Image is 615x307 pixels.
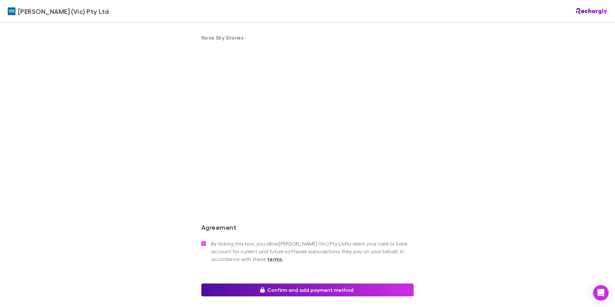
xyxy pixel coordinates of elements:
span: [PERSON_NAME] (Vic) Pty Ltd [18,6,109,16]
img: Rechargly Logo [576,8,607,14]
h3: Agreement [201,223,414,234]
div: Open Intercom Messenger [593,285,609,301]
span: By ticking this box, you allow [PERSON_NAME] (Vic) Pty Ltd to debit your card or bank account for... [211,240,414,263]
button: Confirm and add payment method [201,284,414,296]
p: Nova Sky Stories [201,34,307,42]
img: William Buck (Vic) Pty Ltd's Logo [8,7,15,15]
iframe: Secure address input frame [200,45,415,194]
strong: terms [267,256,282,262]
